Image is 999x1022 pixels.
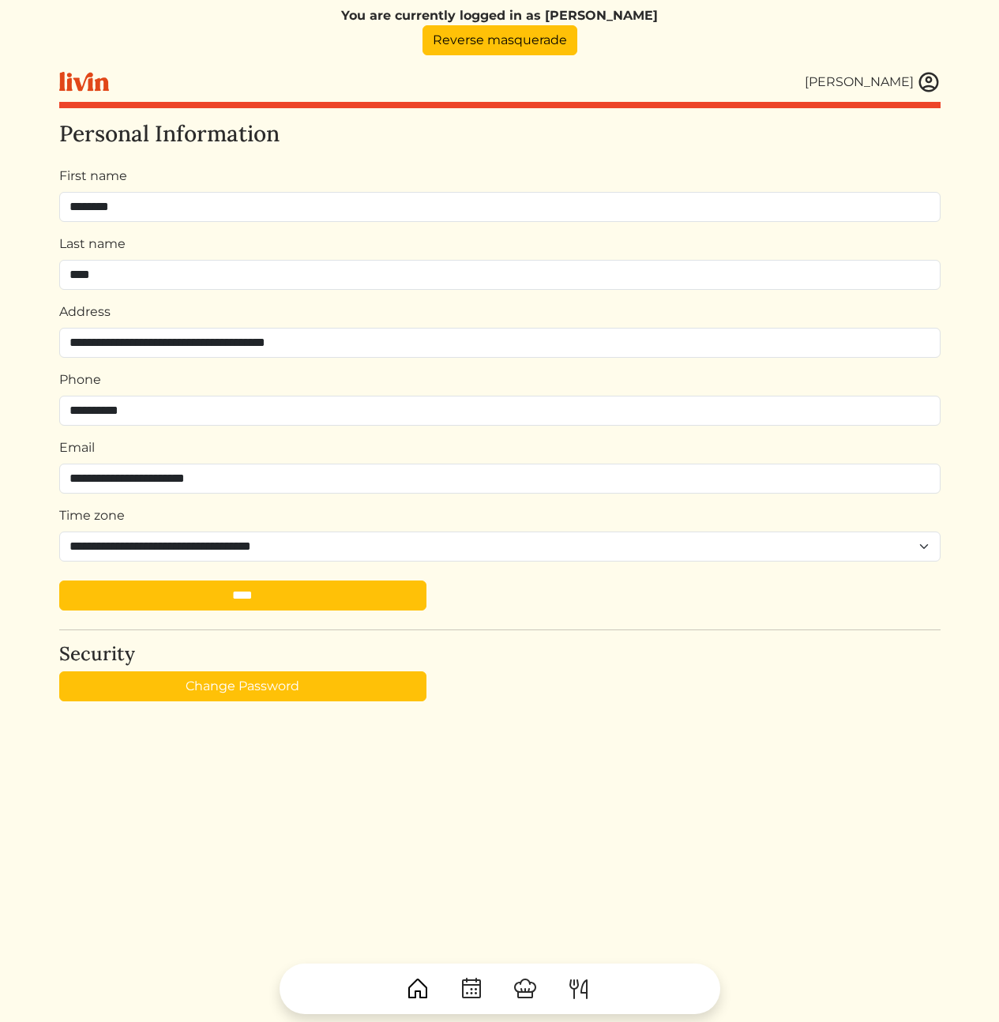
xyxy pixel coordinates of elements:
[805,73,914,92] div: [PERSON_NAME]
[917,70,941,94] img: user_account-e6e16d2ec92f44fc35f99ef0dc9cddf60790bfa021a6ecb1c896eb5d2907b31c.svg
[59,506,125,525] label: Time zone
[59,167,127,186] label: First name
[405,976,430,1001] img: House-9bf13187bcbb5817f509fe5e7408150f90897510c4275e13d0d5fca38e0b5951.svg
[59,438,95,457] label: Email
[513,976,538,1001] img: ChefHat-a374fb509e4f37eb0702ca99f5f64f3b6956810f32a249b33092029f8484b388.svg
[459,976,484,1001] img: CalendarDots-5bcf9d9080389f2a281d69619e1c85352834be518fbc73d9501aef674afc0d57.svg
[59,643,941,666] h4: Security
[59,235,126,254] label: Last name
[59,671,426,701] a: Change Password
[59,72,109,92] img: livin-logo-a0d97d1a881af30f6274990eb6222085a2533c92bbd1e4f22c21b4f0d0e3210c.svg
[566,976,592,1001] img: ForkKnife-55491504ffdb50bab0c1e09e7649658475375261d09fd45db06cec23bce548bf.svg
[59,121,941,148] h3: Personal Information
[423,25,577,55] a: Reverse masquerade
[59,370,101,389] label: Phone
[59,302,111,321] label: Address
